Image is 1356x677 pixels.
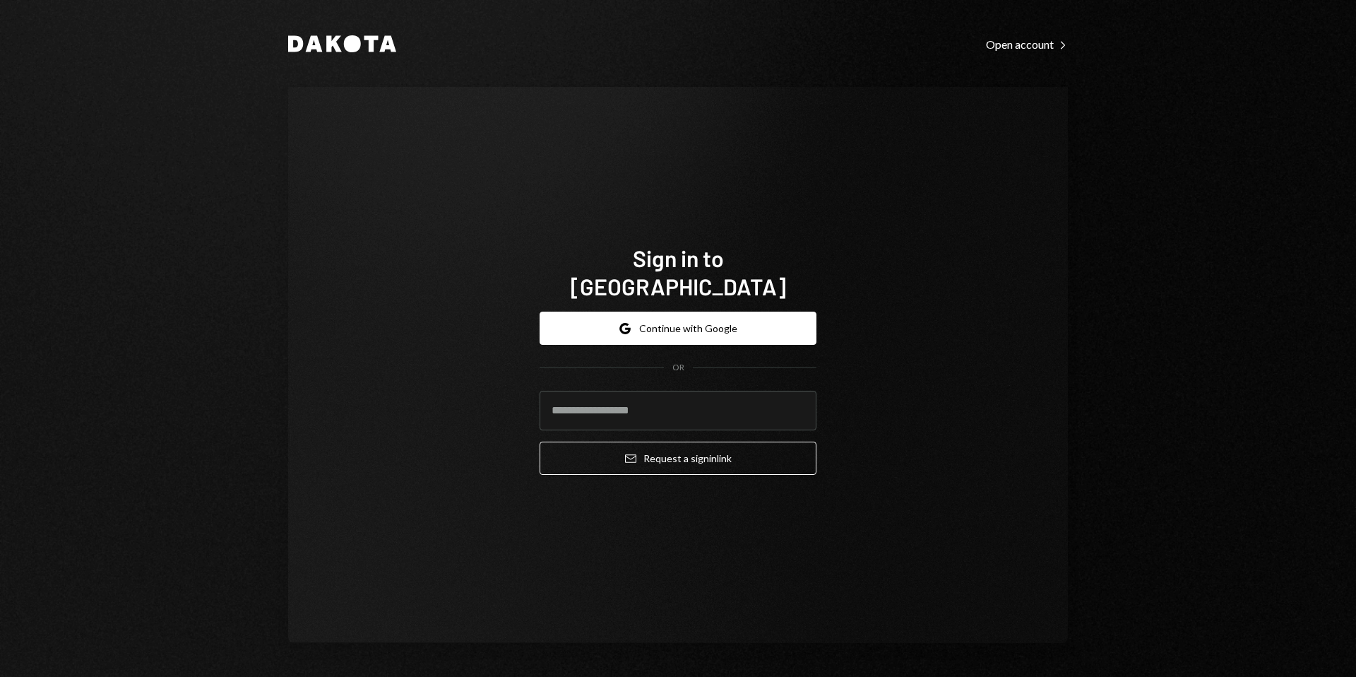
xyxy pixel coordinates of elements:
[540,442,816,475] button: Request a signinlink
[986,36,1068,52] a: Open account
[540,244,816,300] h1: Sign in to [GEOGRAPHIC_DATA]
[672,362,684,374] div: OR
[540,312,816,345] button: Continue with Google
[986,37,1068,52] div: Open account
